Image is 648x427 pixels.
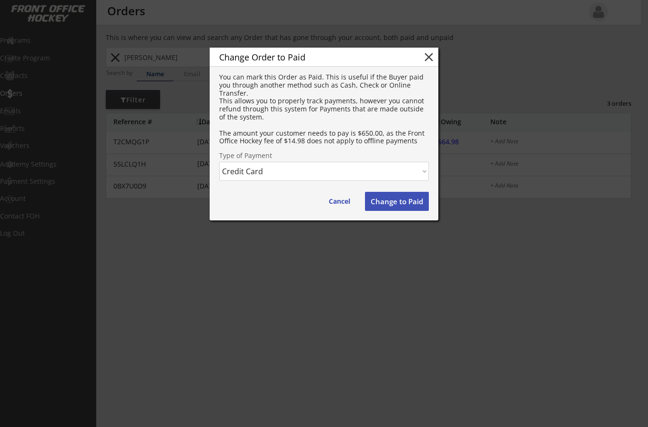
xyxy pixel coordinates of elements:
[319,192,360,211] button: Cancel
[219,73,429,145] div: You can mark this Order as Paid. This is useful if the Buyer paid you through another method such...
[365,192,429,211] button: Change to Paid
[219,53,407,61] div: Change Order to Paid
[219,152,429,159] div: Type of Payment
[422,50,436,64] button: close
